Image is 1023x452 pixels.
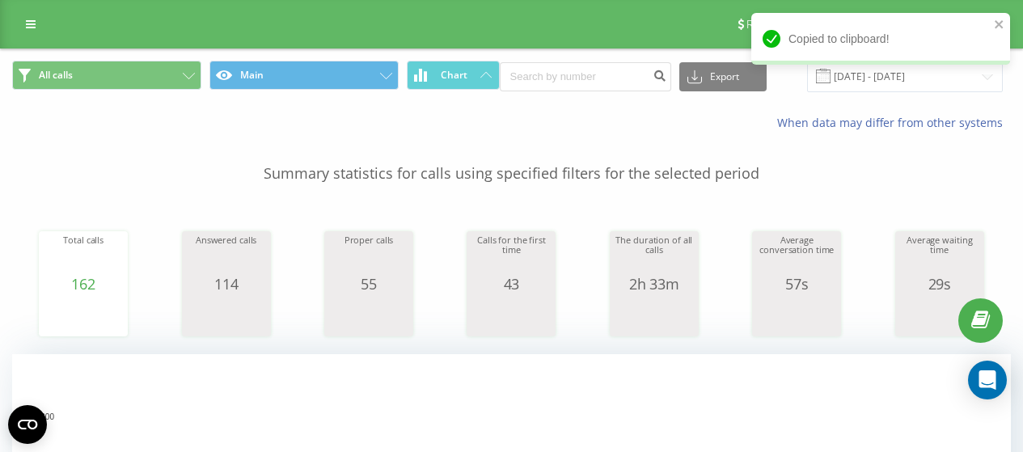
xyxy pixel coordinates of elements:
span: All calls [39,69,73,82]
div: 29s [899,276,980,292]
text: 200 [40,412,54,421]
button: All calls [12,61,201,90]
a: When data may differ from other systems [777,115,1011,130]
div: 162 [43,276,124,292]
button: Open CMP widget [8,405,47,444]
div: 55 [328,276,409,292]
svg: A chart. [471,292,552,340]
svg: A chart. [756,292,837,340]
svg: A chart. [614,292,695,340]
span: Chart [441,70,467,81]
div: Proper calls [328,235,409,276]
div: Average waiting time [899,235,980,276]
svg: A chart. [899,292,980,340]
div: The duration of all calls [614,235,695,276]
button: Chart [407,61,500,90]
p: Summary statistics for calls using specified filters for the selected period [12,131,1011,184]
div: Answered calls [186,235,267,276]
div: 2h 33m [614,276,695,292]
button: close [994,18,1005,33]
div: 43 [471,276,552,292]
div: Average conversation time [756,235,837,276]
span: Referral program [746,18,832,31]
input: Search by number [500,62,671,91]
div: Calls for the first time [471,235,552,276]
div: 57s [756,276,837,292]
svg: A chart. [186,292,267,340]
button: Main [209,61,399,90]
button: Export [679,62,767,91]
div: Copied to clipboard! [751,13,1010,65]
div: Total calls [43,235,124,276]
svg: A chart. [43,292,124,340]
div: Open Intercom Messenger [968,361,1007,399]
svg: A chart. [328,292,409,340]
div: 114 [186,276,267,292]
